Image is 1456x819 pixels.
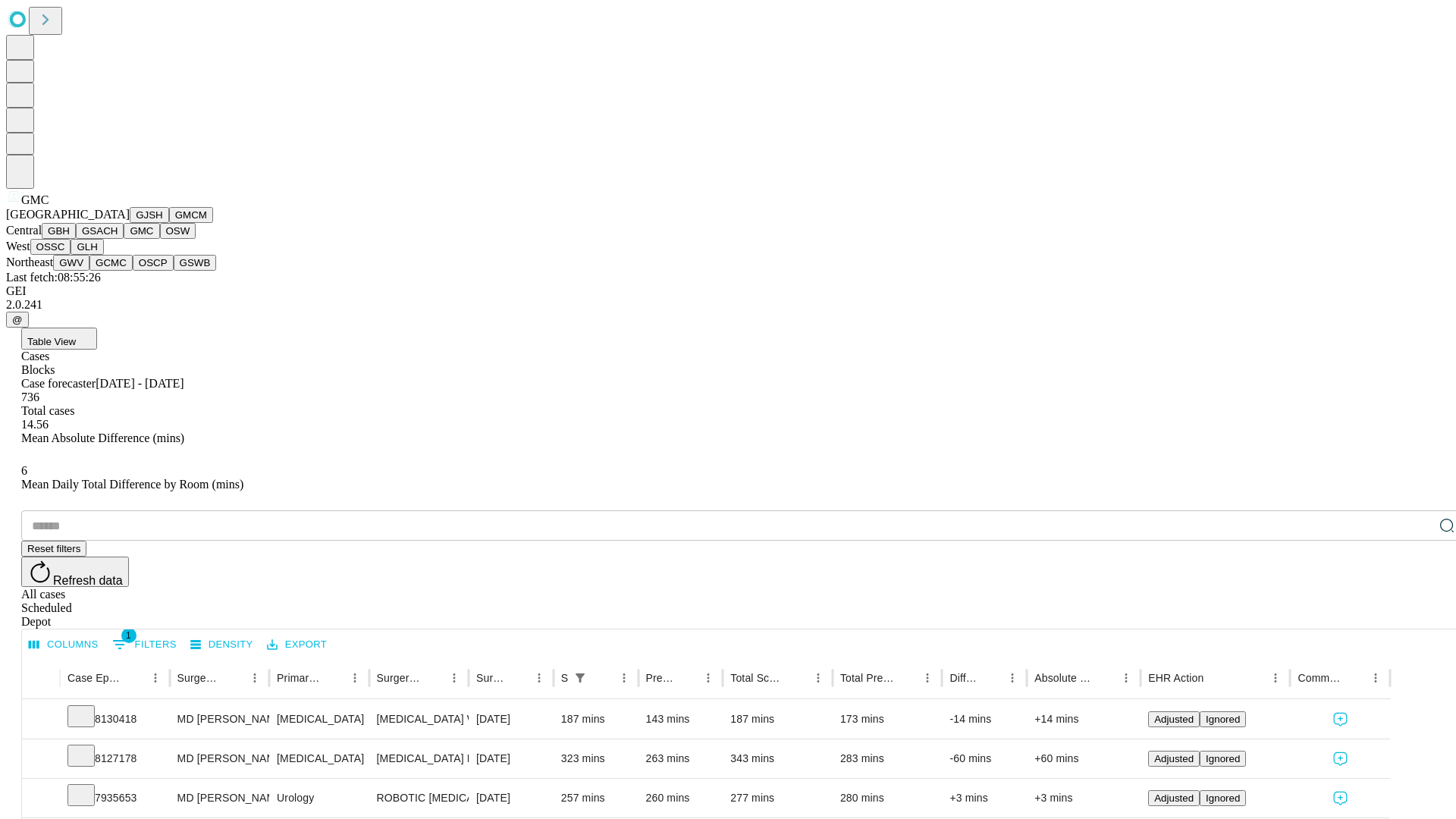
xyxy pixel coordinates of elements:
span: Total cases [21,404,74,417]
span: Mean Daily Total Difference by Room (mins) [21,478,243,491]
div: [MEDICAL_DATA] [277,739,361,778]
div: GEI [6,284,1450,298]
div: MD [PERSON_NAME] [PERSON_NAME] Md [177,700,262,739]
button: GSACH [76,223,124,239]
div: Case Epic Id [67,672,122,684]
div: -60 mins [949,739,1019,778]
div: MD [PERSON_NAME] [PERSON_NAME] Md [177,779,262,817]
button: OSSC [30,239,71,255]
span: [GEOGRAPHIC_DATA] [6,208,130,221]
span: 736 [21,391,39,403]
div: [DATE] [476,700,546,739]
span: 1 [121,628,136,643]
button: Expand [30,786,52,812]
div: 2.0.241 [6,298,1450,312]
div: ROBOTIC [MEDICAL_DATA] [MEDICAL_DATA] RETROPUBIC RADICAL [377,779,461,817]
div: 280 mins [840,779,935,817]
button: Export [263,633,331,657]
span: Refresh data [53,574,123,587]
button: Reset filters [21,541,86,557]
div: +3 mins [949,779,1019,817]
span: West [6,240,30,253]
div: [MEDICAL_DATA] [277,700,361,739]
button: Adjusted [1148,790,1200,806]
button: GSWB [174,255,217,271]
button: Sort [223,667,244,689]
button: GMCM [169,207,213,223]
div: 187 mins [730,700,825,739]
button: Menu [1365,667,1386,689]
button: Menu [145,667,166,689]
button: GLH [71,239,103,255]
button: OSW [160,223,196,239]
button: OSCP [133,255,174,271]
div: 8130418 [67,700,162,739]
button: Sort [676,667,698,689]
span: Mean Absolute Difference (mins) [21,431,184,444]
div: 8127178 [67,739,162,778]
div: [MEDICAL_DATA] BYPASS GRAFT USING ARTERY 1 GRAFT [377,739,461,778]
button: Sort [124,667,145,689]
div: Surgeon Name [177,672,221,684]
button: Expand [30,707,52,733]
button: Sort [896,667,917,689]
div: Total Predicted Duration [840,672,895,684]
span: Case forecaster [21,377,96,390]
span: GMC [21,193,49,206]
div: +14 mins [1034,700,1133,739]
button: Sort [323,667,344,689]
div: 7935653 [67,779,162,817]
div: Predicted In Room Duration [646,672,676,684]
div: +3 mins [1034,779,1133,817]
div: Absolute Difference [1034,672,1093,684]
button: GJSH [130,207,169,223]
button: Table View [21,328,97,350]
button: Sort [786,667,808,689]
div: [DATE] [476,739,546,778]
button: Density [187,633,257,657]
span: Ignored [1206,792,1240,804]
button: GWV [53,255,89,271]
button: Show filters [570,667,591,689]
button: Adjusted [1148,751,1200,767]
button: GMC [124,223,159,239]
button: Ignored [1200,711,1246,727]
span: Central [6,224,42,237]
div: 173 mins [840,700,935,739]
button: Menu [698,667,719,689]
div: EHR Action [1148,672,1203,684]
span: Northeast [6,256,53,268]
button: Menu [344,667,366,689]
span: Adjusted [1154,792,1194,804]
div: 1 active filter [570,667,591,689]
button: Refresh data [21,557,129,587]
div: Total Scheduled Duration [730,672,785,684]
div: 277 mins [730,779,825,817]
button: Menu [1265,667,1286,689]
div: 263 mins [646,739,716,778]
div: 260 mins [646,779,716,817]
span: Adjusted [1154,714,1194,725]
button: Sort [592,667,613,689]
button: Menu [1116,667,1137,689]
div: +60 mins [1034,739,1133,778]
span: Table View [27,336,76,347]
span: 14.56 [21,418,49,431]
button: GBH [42,223,76,239]
span: Last fetch: 08:55:26 [6,271,101,284]
div: 283 mins [840,739,935,778]
button: Sort [1344,667,1365,689]
button: Menu [808,667,829,689]
div: Scheduled In Room Duration [561,672,568,684]
div: 323 mins [561,739,631,778]
button: Ignored [1200,790,1246,806]
div: Surgery Name [377,672,421,684]
span: @ [12,314,23,325]
span: Adjusted [1154,753,1194,764]
button: Sort [1094,667,1116,689]
div: MD [PERSON_NAME] E Md [177,739,262,778]
button: Adjusted [1148,711,1200,727]
span: Reset filters [27,543,80,554]
div: Urology [277,779,361,817]
div: Surgery Date [476,672,506,684]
